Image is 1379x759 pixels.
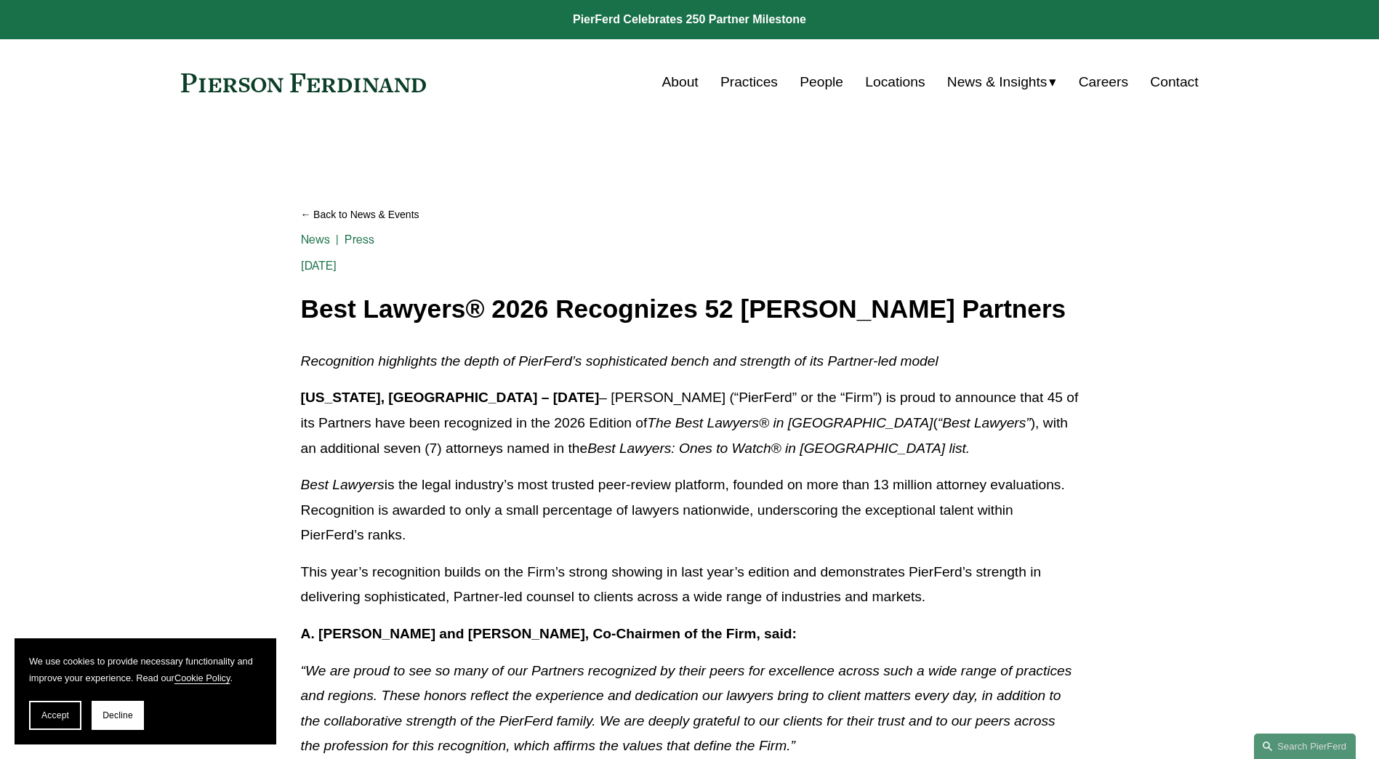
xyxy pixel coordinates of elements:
a: News [301,233,331,246]
a: Press [345,233,374,246]
a: Careers [1079,68,1128,96]
em: Best Lawyers [301,477,385,492]
a: Contact [1150,68,1198,96]
a: People [800,68,843,96]
span: Decline [102,710,133,720]
button: Decline [92,701,144,730]
section: Cookie banner [15,638,276,744]
p: This year’s recognition builds on the Firm’s strong showing in last year’s edition and demonstrat... [301,560,1079,610]
span: [DATE] [301,259,337,273]
strong: [US_STATE], [GEOGRAPHIC_DATA] – [DATE] [301,390,600,405]
p: – [PERSON_NAME] (“PierFerd” or the “Firm”) is proud to announce that 45 of its Partners have been... [301,385,1079,461]
em: Best Lawyers: Ones to Watch® in [GEOGRAPHIC_DATA] list. [587,441,970,456]
em: “We are proud to see so many of our Partners recognized by their peers for excellence across such... [301,663,1076,754]
strong: A. [PERSON_NAME] and [PERSON_NAME], Co-Chairmen of the Firm, said: [301,626,797,641]
a: folder dropdown [947,68,1057,96]
button: Accept [29,701,81,730]
a: Practices [720,68,778,96]
em: The Best Lawyers® in [GEOGRAPHIC_DATA] [647,415,933,430]
a: Back to News & Events [301,202,1079,228]
a: About [662,68,699,96]
em: Recognition highlights the depth of PierFerd’s sophisticated bench and strength of its Partner-le... [301,353,938,369]
span: News & Insights [947,70,1048,95]
h1: Best Lawyers® 2026 Recognizes 52 [PERSON_NAME] Partners [301,295,1079,324]
a: Locations [865,68,925,96]
span: Accept [41,710,69,720]
em: “Best Lawyers” [938,415,1031,430]
a: Cookie Policy [174,672,230,683]
p: We use cookies to provide necessary functionality and improve your experience. Read our . [29,653,262,686]
p: is the legal industry’s most trusted peer-review platform, founded on more than 13 million attorn... [301,473,1079,548]
a: Search this site [1254,734,1356,759]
